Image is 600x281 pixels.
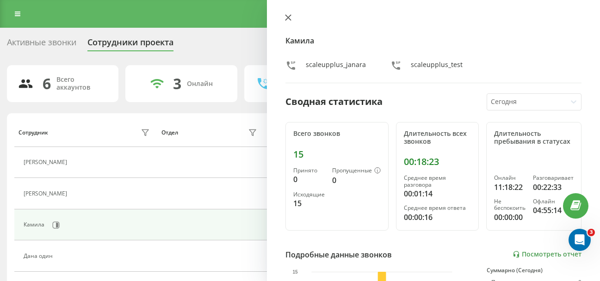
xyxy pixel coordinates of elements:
[24,253,55,259] div: Дана один
[411,60,463,73] div: scaleupplus_test
[494,130,574,146] div: Длительность пребывания в статусах
[173,75,181,92] div: 3
[533,182,574,193] div: 00:22:33
[588,229,595,236] span: 3
[404,175,471,188] div: Среднее время разговора
[494,198,526,212] div: Не беспокоить
[24,221,47,228] div: Камила
[332,167,381,175] div: Пропущенные
[487,267,581,274] div: Суммарно (Сегодня)
[43,75,51,92] div: 6
[533,198,574,205] div: Офлайн
[292,269,298,274] text: 15
[285,95,383,109] div: Сводная статистика
[494,212,526,223] div: 00:00:00
[569,229,591,251] iframe: Intercom live chat
[293,130,381,138] div: Всего звонков
[24,159,69,165] div: [PERSON_NAME]
[404,212,471,223] div: 00:00:16
[56,76,107,92] div: Всего аккаунтов
[19,129,48,136] div: Сотрудник
[494,182,526,193] div: 11:18:22
[7,37,76,52] div: Активные звонки
[24,190,69,197] div: [PERSON_NAME]
[404,156,471,167] div: 00:18:23
[293,198,325,209] div: 15
[404,188,471,199] div: 00:01:14
[332,175,381,186] div: 0
[533,175,574,181] div: Разговаривает
[494,175,526,181] div: Онлайн
[293,174,325,185] div: 0
[293,149,381,160] div: 15
[293,167,325,174] div: Принято
[404,130,471,146] div: Длительность всех звонков
[306,60,366,73] div: scaleupplus_janara
[533,205,574,216] div: 04:55:14
[513,250,581,258] a: Посмотреть отчет
[87,37,173,52] div: Сотрудники проекта
[404,205,471,211] div: Среднее время ответа
[285,249,392,260] div: Подробные данные звонков
[187,80,213,88] div: Онлайн
[285,35,581,46] h4: Камила
[293,191,325,198] div: Исходящие
[161,129,178,136] div: Отдел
